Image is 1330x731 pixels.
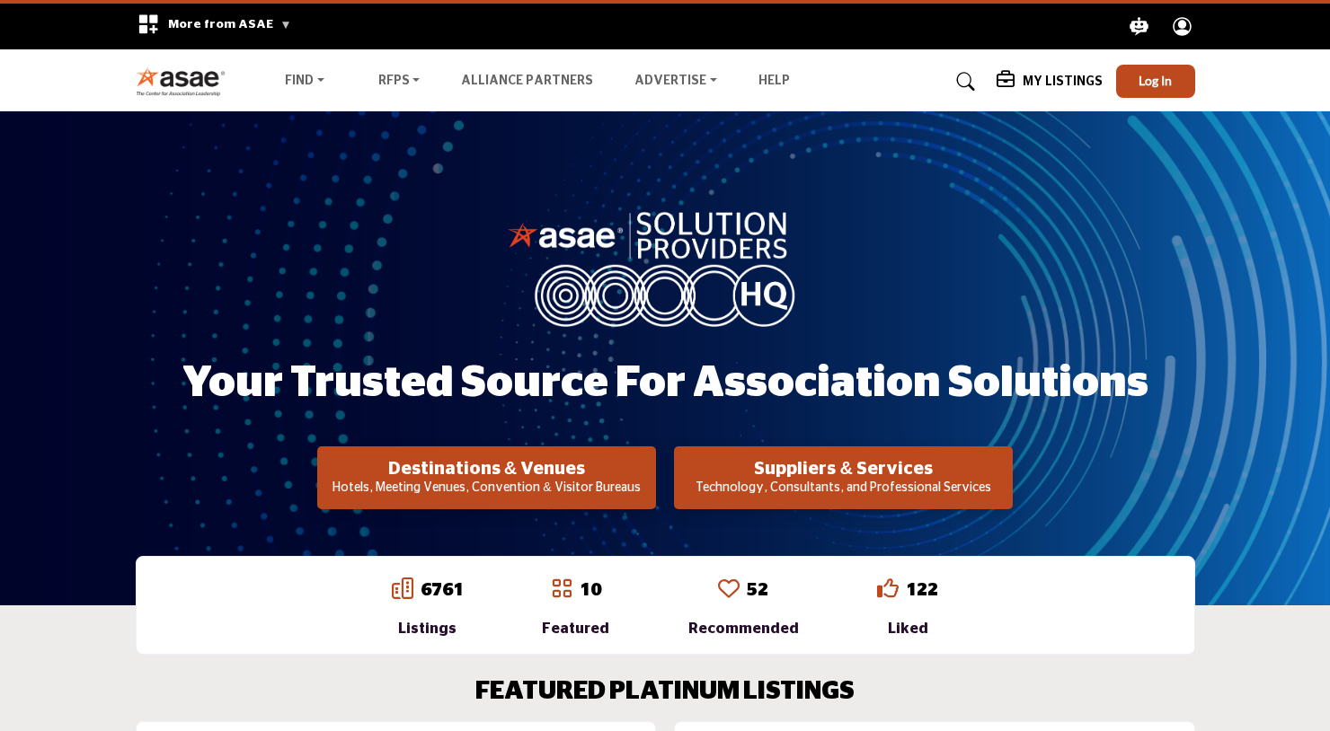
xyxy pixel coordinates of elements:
[421,581,464,599] a: 6761
[679,480,1007,498] p: Technology, Consultants, and Professional Services
[272,69,337,94] a: Find
[1116,65,1195,98] button: Log In
[323,458,651,480] h2: Destinations & Venues
[182,356,1148,411] h1: Your Trusted Source for Association Solutions
[1023,74,1103,90] h5: My Listings
[688,618,799,639] div: Recommended
[168,18,291,31] span: More from ASAE
[580,581,601,599] a: 10
[323,480,651,498] p: Hotels, Meeting Venues, Convention & Visitor Bureaus
[877,618,938,639] div: Liked
[542,618,609,639] div: Featured
[622,69,730,94] a: Advertise
[551,577,572,603] a: Go to Featured
[877,577,899,599] i: Go to Liked
[366,69,433,94] a: RFPs
[508,207,822,326] img: image
[997,71,1103,92] div: My Listings
[475,677,855,708] h2: FEATURED PLATINUM LISTINGS
[392,618,464,639] div: Listings
[679,458,1007,480] h2: Suppliers & Services
[939,67,987,96] a: Search
[718,577,740,603] a: Go to Recommended
[136,66,235,96] img: Site Logo
[674,446,1013,509] button: Suppliers & Services Technology, Consultants, and Professional Services
[758,75,790,87] a: Help
[747,581,768,599] a: 52
[906,581,938,599] a: 122
[461,75,593,87] a: Alliance Partners
[126,4,303,49] div: More from ASAE
[1139,73,1172,88] span: Log In
[317,446,656,509] button: Destinations & Venues Hotels, Meeting Venues, Convention & Visitor Bureaus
